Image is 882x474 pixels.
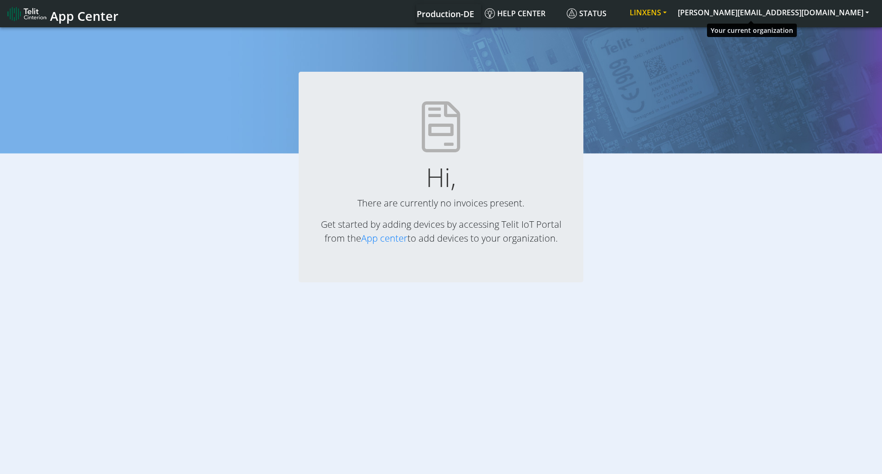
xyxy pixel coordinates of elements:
[313,218,569,245] p: Get started by adding devices by accessing Telit IoT Portal from the to add devices to your organ...
[313,162,569,193] h1: Hi,
[7,6,46,21] img: logo-telit-cinterion-gw-new.png
[567,8,577,19] img: status.svg
[7,4,117,24] a: App Center
[624,4,672,21] button: LINXENS
[313,196,569,210] p: There are currently no invoices present.
[485,8,495,19] img: knowledge.svg
[417,8,474,19] span: Production-DE
[563,4,624,23] a: Status
[361,232,407,244] a: App center
[416,4,474,23] a: Your current platform instance
[672,4,875,21] button: [PERSON_NAME][EMAIL_ADDRESS][DOMAIN_NAME]
[485,8,545,19] span: Help center
[707,24,797,37] div: Your current organization
[50,7,119,25] span: App Center
[567,8,607,19] span: Status
[481,4,563,23] a: Help center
